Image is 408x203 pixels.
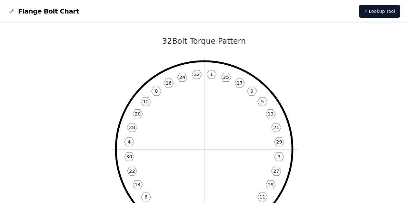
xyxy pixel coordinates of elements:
text: 20 [134,111,141,116]
text: 1 [210,71,213,77]
text: 19 [267,182,274,187]
text: 6 [144,194,147,199]
text: 17 [236,80,243,86]
text: 25 [223,74,229,80]
a: ⚡ Lookup Tool [359,5,400,18]
text: 32 [194,71,200,77]
text: 22 [129,168,135,174]
text: 28 [129,125,135,130]
text: 5 [261,99,264,104]
text: 24 [179,74,185,80]
text: 30 [126,154,132,159]
text: 9 [250,88,253,94]
h1: 32 Bolt Torque Pattern [31,36,377,46]
text: 8 [155,88,158,94]
a: Flange Bolt Chart LogoFlange Bolt Chart [8,7,79,16]
text: 12 [143,99,149,104]
span: Flange Bolt Chart [18,7,79,16]
text: 27 [273,168,279,174]
text: 16 [165,80,172,86]
text: 29 [276,139,282,144]
text: 13 [267,111,274,116]
text: 11 [259,194,265,199]
img: Flange Bolt Chart Logo [8,7,15,15]
text: 21 [273,125,279,130]
text: 4 [127,139,130,144]
text: 14 [134,182,141,187]
text: 3 [277,154,280,159]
